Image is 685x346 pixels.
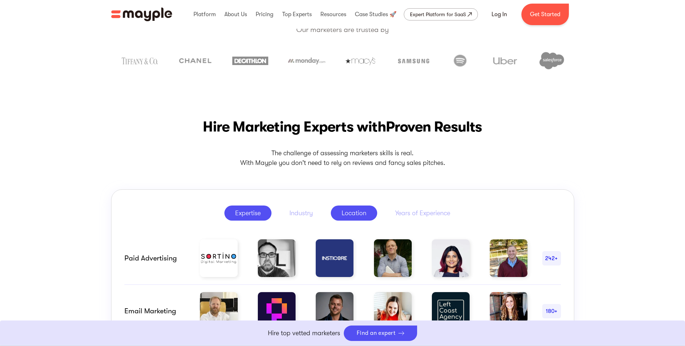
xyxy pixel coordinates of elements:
[192,3,218,26] div: Platform
[254,3,275,26] div: Pricing
[395,209,450,217] div: Years of Experience
[111,8,172,21] a: home
[483,6,516,23] a: Log In
[521,4,569,25] a: Get Started
[289,209,313,217] div: Industry
[111,117,574,137] h2: Hire Marketing Experts with
[410,10,466,19] div: Expert Platform for SaaS
[342,209,366,217] div: Location
[111,148,574,168] p: The challenge of assessing marketers skills is real. With Mayple you don't need to rely on review...
[111,8,172,21] img: Mayple logo
[223,3,249,26] div: About Us
[235,209,261,217] div: Expertise
[124,254,186,263] div: Paid advertising
[319,3,348,26] div: Resources
[386,119,482,135] span: Proven Results
[124,307,186,315] div: email marketing
[542,254,561,263] div: 242+
[542,307,561,315] div: 180+
[404,8,478,20] a: Expert Platform for SaaS
[280,3,314,26] div: Top Experts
